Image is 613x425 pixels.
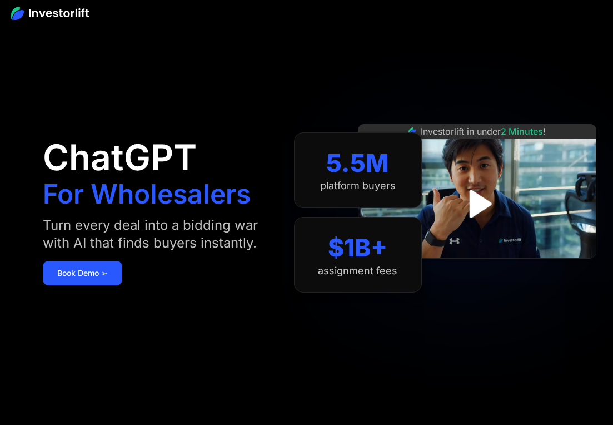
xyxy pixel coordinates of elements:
span: 2 Minutes [501,126,543,137]
a: Book Demo ➢ [43,261,122,285]
div: $1B+ [328,233,387,263]
h1: ChatGPT [43,140,197,175]
h1: For Wholesalers [43,181,251,207]
div: 5.5M [326,149,389,178]
div: assignment fees [318,265,397,277]
div: Investorlift in under ! [421,125,546,138]
div: Turn every deal into a bidding war with AI that finds buyers instantly. [43,216,272,252]
a: open lightbox [452,179,502,229]
iframe: Customer reviews powered by Trustpilot [393,264,560,278]
div: platform buyers [320,180,396,192]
